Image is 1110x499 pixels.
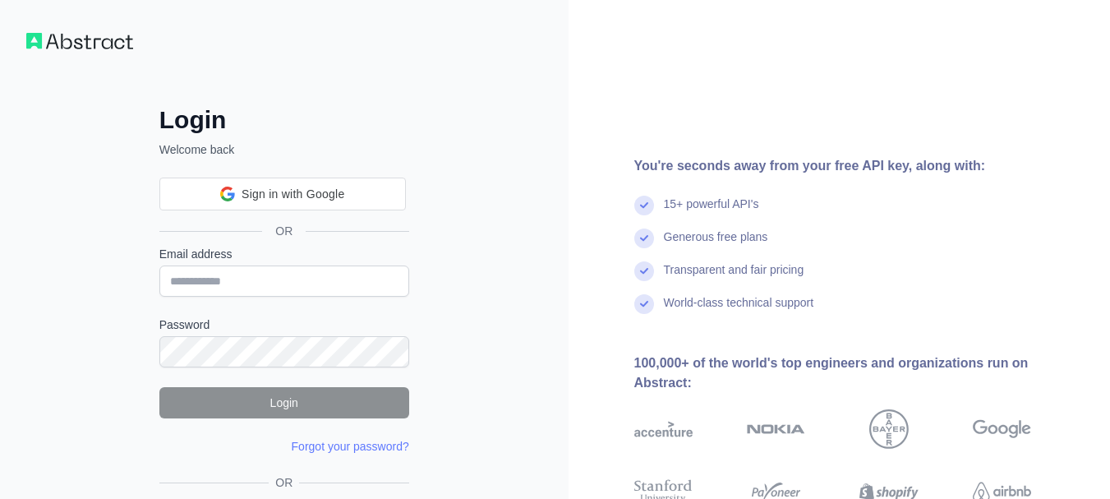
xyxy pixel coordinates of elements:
[159,316,409,333] label: Password
[634,294,654,314] img: check mark
[747,409,805,449] img: nokia
[159,105,409,135] h2: Login
[159,178,406,210] div: Sign in with Google
[634,156,1085,176] div: You're seconds away from your free API key, along with:
[159,246,409,262] label: Email address
[242,186,344,203] span: Sign in with Google
[664,261,804,294] div: Transparent and fair pricing
[292,440,409,453] a: Forgot your password?
[26,33,133,49] img: Workflow
[634,261,654,281] img: check mark
[869,409,909,449] img: bayer
[159,141,409,158] p: Welcome back
[262,223,306,239] span: OR
[634,353,1085,393] div: 100,000+ of the world's top engineers and organizations run on Abstract:
[973,409,1031,449] img: google
[664,196,759,229] div: 15+ powerful API's
[634,229,654,248] img: check mark
[269,474,299,491] span: OR
[159,387,409,418] button: Login
[664,294,814,327] div: World-class technical support
[634,196,654,215] img: check mark
[634,409,693,449] img: accenture
[664,229,768,261] div: Generous free plans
